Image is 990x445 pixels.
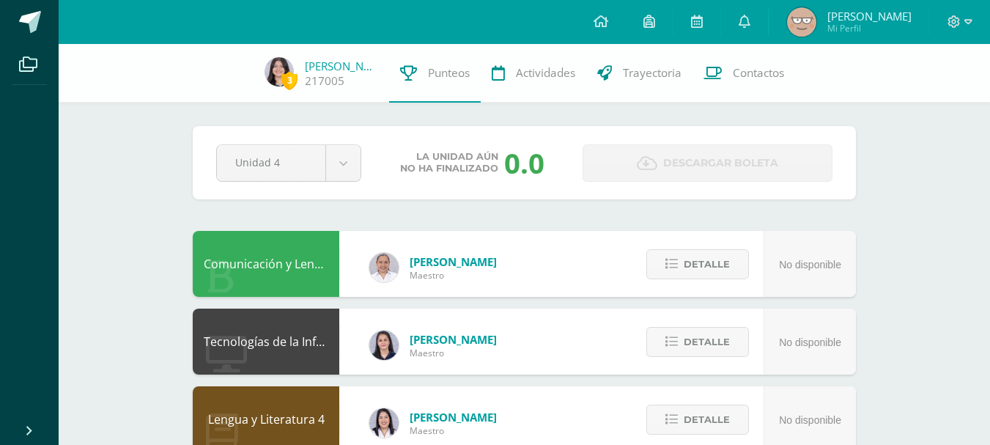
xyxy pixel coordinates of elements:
span: Maestro [410,269,497,282]
span: No disponible [779,414,841,426]
img: 04fbc0eeb5f5f8cf55eb7ff53337e28b.png [369,253,399,282]
span: Maestro [410,347,497,359]
a: [PERSON_NAME] [305,59,378,73]
a: Contactos [692,44,795,103]
div: Comunicación y Lenguaje L3 Inglés 4 [193,231,339,297]
img: 71f96e2616eca63d647a955b9c55e1b9.png [787,7,816,37]
a: Actividades [481,44,586,103]
span: Maestro [410,424,497,437]
span: Punteos [428,65,470,81]
span: [PERSON_NAME] [410,254,497,269]
span: Detalle [684,406,730,433]
span: Unidad 4 [235,145,307,180]
span: Contactos [733,65,784,81]
span: Trayectoria [623,65,681,81]
span: No disponible [779,336,841,348]
span: Detalle [684,328,730,356]
span: No disponible [779,259,841,271]
img: fd1196377973db38ffd7ffd912a4bf7e.png [369,408,399,438]
a: Unidad 4 [217,145,361,181]
button: Detalle [646,327,749,357]
span: [PERSON_NAME] [410,332,497,347]
a: 217005 [305,73,344,89]
span: Descargar boleta [663,145,778,181]
span: La unidad aún no ha finalizado [400,151,498,174]
img: dbcf09110664cdb6f63fe058abfafc14.png [369,331,399,360]
button: Detalle [646,405,749,435]
div: 0.0 [504,144,544,182]
span: Actividades [516,65,575,81]
img: d43b4ab0a82f64cc698432b27ad46a68.png [265,57,294,87]
div: Tecnologías de la Información y la Comunicación 4 [193,309,339,375]
a: Punteos [389,44,481,103]
a: Trayectoria [586,44,692,103]
span: Detalle [684,251,730,278]
span: 3 [281,71,298,89]
span: [PERSON_NAME] [827,9,912,23]
button: Detalle [646,249,749,279]
span: [PERSON_NAME] [410,410,497,424]
span: Mi Perfil [827,22,912,34]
